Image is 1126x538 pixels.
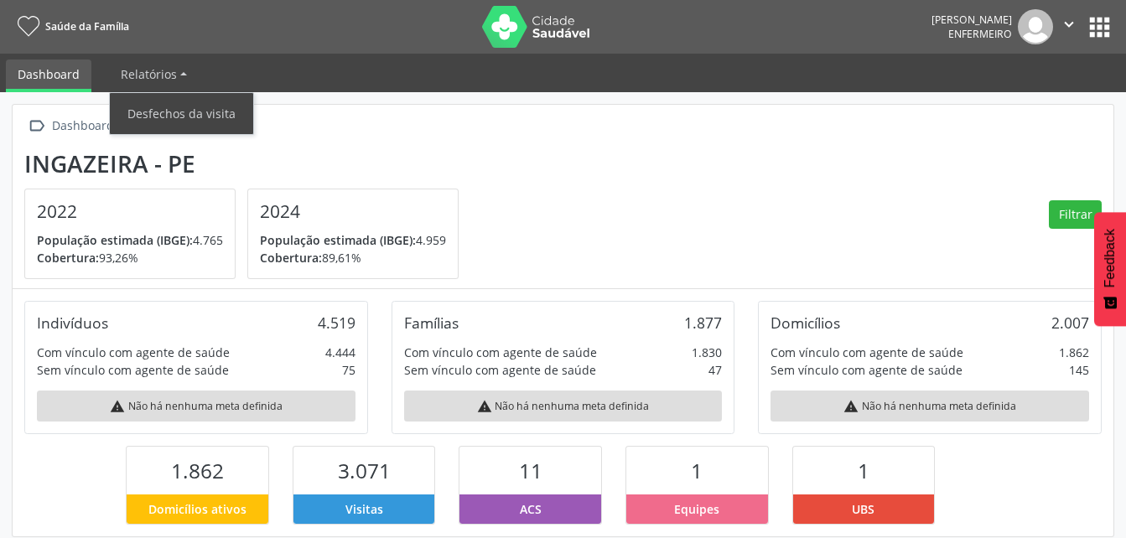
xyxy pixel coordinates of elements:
span: 1 [858,457,869,484]
button:  [1053,9,1085,44]
img: img [1018,9,1053,44]
p: 89,61% [260,249,446,266]
div: Famílias [404,313,459,332]
i:  [24,114,49,138]
div: 1.830 [692,344,722,361]
div: 4.444 [325,344,355,361]
span: População estimada (IBGE): [37,232,193,248]
ul: Relatórios [109,92,254,135]
div: 47 [708,361,722,379]
div: 2.007 [1051,313,1089,332]
span: Cobertura: [260,250,322,266]
div: Com vínculo com agente de saúde [771,344,963,361]
span: UBS [852,500,874,518]
div: [PERSON_NAME] [931,13,1012,27]
a: Desfechos da visita [110,99,253,128]
div: Sem vínculo com agente de saúde [404,361,596,379]
div: Não há nenhuma meta definida [37,391,355,422]
button: Filtrar [1049,200,1102,229]
span: Equipes [674,500,719,518]
span: Saúde da Família [45,19,129,34]
span: 11 [519,457,542,484]
div: Sem vínculo com agente de saúde [771,361,963,379]
a: Relatórios [109,59,199,89]
span: Relatórios [121,66,177,82]
div: Ingazeira - PE [24,150,470,178]
div: 1.877 [684,313,722,332]
span: Cobertura: [37,250,99,266]
i: warning [843,399,859,414]
p: 4.765 [37,231,223,249]
div: Não há nenhuma meta definida [404,391,723,422]
div: 145 [1069,361,1089,379]
div: Indivíduos [37,313,108,332]
i:  [1060,15,1078,34]
button: apps [1085,13,1114,42]
span: Domicílios ativos [148,500,246,518]
div: 75 [342,361,355,379]
div: Com vínculo com agente de saúde [37,344,230,361]
div: 1.862 [1059,344,1089,361]
i: warning [477,399,492,414]
a: Saúde da Família [12,13,129,40]
span: 3.071 [338,457,391,484]
button: Feedback - Mostrar pesquisa [1094,212,1126,326]
a: Dashboard [6,59,91,92]
span: População estimada (IBGE): [260,232,416,248]
div: Não há nenhuma meta definida [771,391,1089,422]
p: 93,26% [37,249,223,266]
h4: 2024 [260,201,446,222]
div: Domicílios [771,313,840,332]
div: Com vínculo com agente de saúde [404,344,597,361]
span: ACS [520,500,542,518]
span: Visitas [345,500,383,518]
div: Sem vínculo com agente de saúde [37,361,229,379]
i: warning [110,399,125,414]
a:  Dashboard [24,114,117,138]
div: Dashboard [49,114,117,138]
span: Enfermeiro [948,27,1012,41]
span: 1 [691,457,703,484]
h4: 2022 [37,201,223,222]
div: 4.519 [318,313,355,332]
span: Feedback [1103,229,1118,287]
p: 4.959 [260,231,446,249]
span: 1.862 [171,457,224,484]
